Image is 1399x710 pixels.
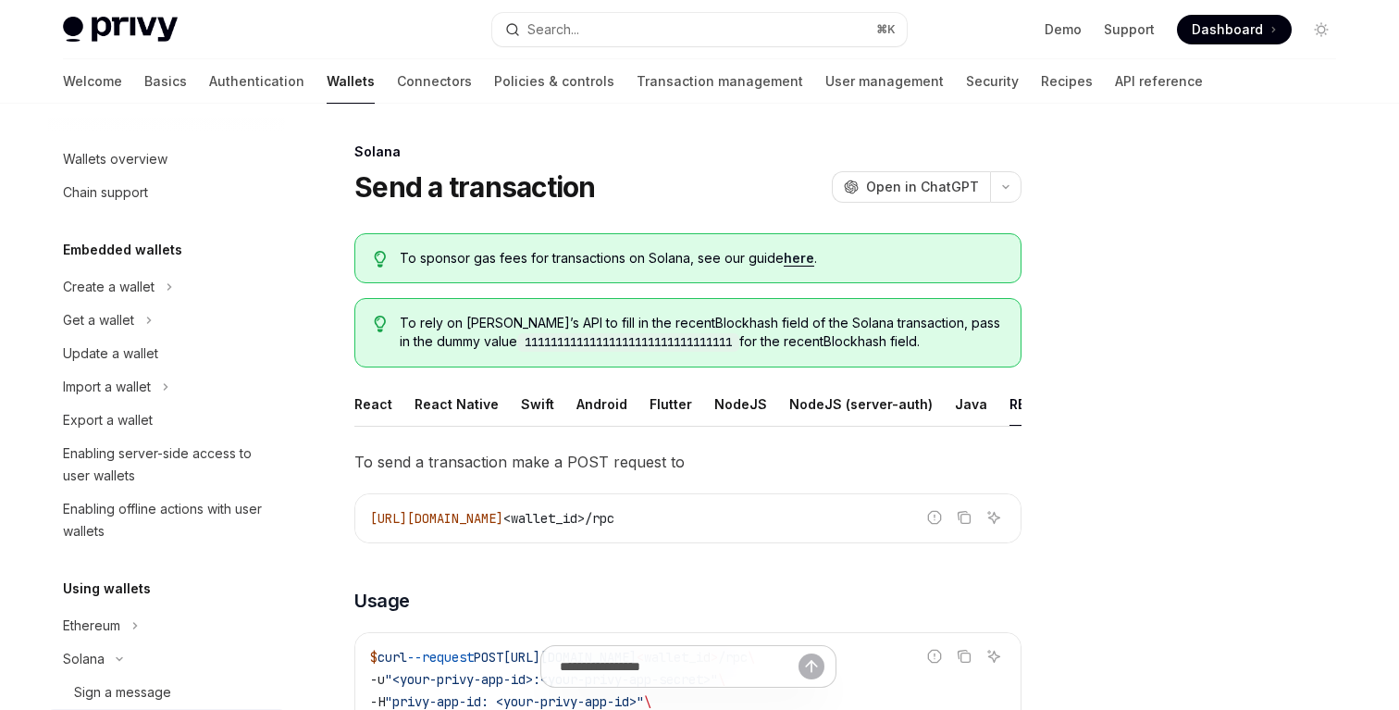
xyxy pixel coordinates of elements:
[876,22,896,37] span: ⌘ K
[63,498,274,542] div: Enabling offline actions with user wallets
[354,143,1021,161] div: Solana
[354,382,392,426] div: React
[1045,20,1082,39] a: Demo
[374,316,387,332] svg: Tip
[63,148,167,170] div: Wallets overview
[1192,20,1263,39] span: Dashboard
[503,510,614,527] span: <wallet_id>/rpc
[63,409,153,431] div: Export a wallet
[952,505,976,529] button: Copy the contents from the code block
[1115,59,1203,104] a: API reference
[63,276,155,298] div: Create a wallet
[63,343,158,365] div: Update a wallet
[1009,382,1068,426] div: REST API
[370,510,503,527] span: [URL][DOMAIN_NAME]
[327,59,375,104] a: Wallets
[982,505,1006,529] button: Ask AI
[63,578,151,600] h5: Using wallets
[494,59,614,104] a: Policies & controls
[63,17,178,43] img: light logo
[492,13,907,46] button: Open search
[789,382,933,426] div: NodeJS (server-auth)
[560,646,799,687] input: Ask a question...
[63,442,274,487] div: Enabling server-side access to user wallets
[48,370,285,404] button: Toggle Import a wallet section
[354,449,1021,475] span: To send a transaction make a POST request to
[374,251,387,268] svg: Tip
[400,314,1002,352] span: To rely on [PERSON_NAME]’s API to fill in the recentBlockhash field of the Solana transaction, pa...
[74,681,171,704] div: Sign a message
[48,270,285,304] button: Toggle Create a wallet section
[48,676,285,709] a: Sign a message
[354,588,410,614] span: Usage
[799,654,824,679] button: Send message
[48,404,285,437] a: Export a wallet
[63,181,148,204] div: Chain support
[521,382,554,426] div: Swift
[63,648,105,670] div: Solana
[966,59,1019,104] a: Security
[48,337,285,370] a: Update a wallet
[63,309,134,331] div: Get a wallet
[1041,59,1093,104] a: Recipes
[354,170,596,204] h1: Send a transaction
[922,505,947,529] button: Report incorrect code
[517,333,739,352] code: 11111111111111111111111111111111
[144,59,187,104] a: Basics
[63,239,182,261] h5: Embedded wallets
[63,615,120,637] div: Ethereum
[1306,15,1336,44] button: Toggle dark mode
[832,171,990,203] button: Open in ChatGPT
[48,437,285,492] a: Enabling server-side access to user wallets
[576,382,627,426] div: Android
[955,382,987,426] div: Java
[1104,20,1155,39] a: Support
[400,249,1002,268] span: To sponsor gas fees for transactions on Solana, see our guide .
[48,176,285,209] a: Chain support
[527,19,579,41] div: Search...
[714,382,767,426] div: NodeJS
[63,59,122,104] a: Welcome
[784,250,814,267] a: here
[866,178,979,196] span: Open in ChatGPT
[825,59,944,104] a: User management
[209,59,304,104] a: Authentication
[397,59,472,104] a: Connectors
[48,143,285,176] a: Wallets overview
[48,492,285,548] a: Enabling offline actions with user wallets
[637,59,803,104] a: Transaction management
[48,609,285,642] button: Toggle Ethereum section
[48,304,285,337] button: Toggle Get a wallet section
[650,382,692,426] div: Flutter
[63,376,151,398] div: Import a wallet
[48,642,285,676] button: Toggle Solana section
[1177,15,1292,44] a: Dashboard
[415,382,499,426] div: React Native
